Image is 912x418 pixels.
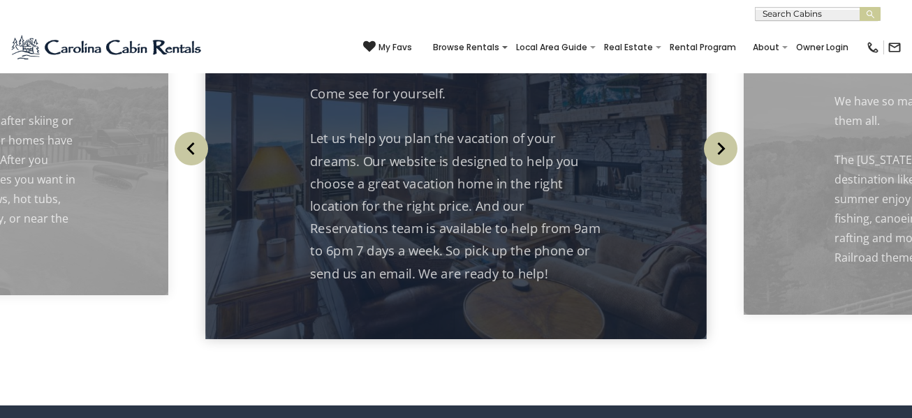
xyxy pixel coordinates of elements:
[426,38,506,57] a: Browse Rentals
[888,40,902,54] img: mail-regular-black.png
[698,117,744,180] button: Next
[310,82,603,285] p: Come see for yourself. Let us help you plan the vacation of your dreams. Our website is designed ...
[363,40,412,54] a: My Favs
[175,132,208,165] img: arrow
[704,132,737,165] img: arrow
[10,33,204,61] img: Blue-2.png
[509,38,594,57] a: Local Area Guide
[663,38,743,57] a: Rental Program
[168,117,214,180] button: Previous
[789,38,855,57] a: Owner Login
[378,41,412,54] span: My Favs
[866,40,880,54] img: phone-regular-black.png
[746,38,786,57] a: About
[597,38,660,57] a: Real Estate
